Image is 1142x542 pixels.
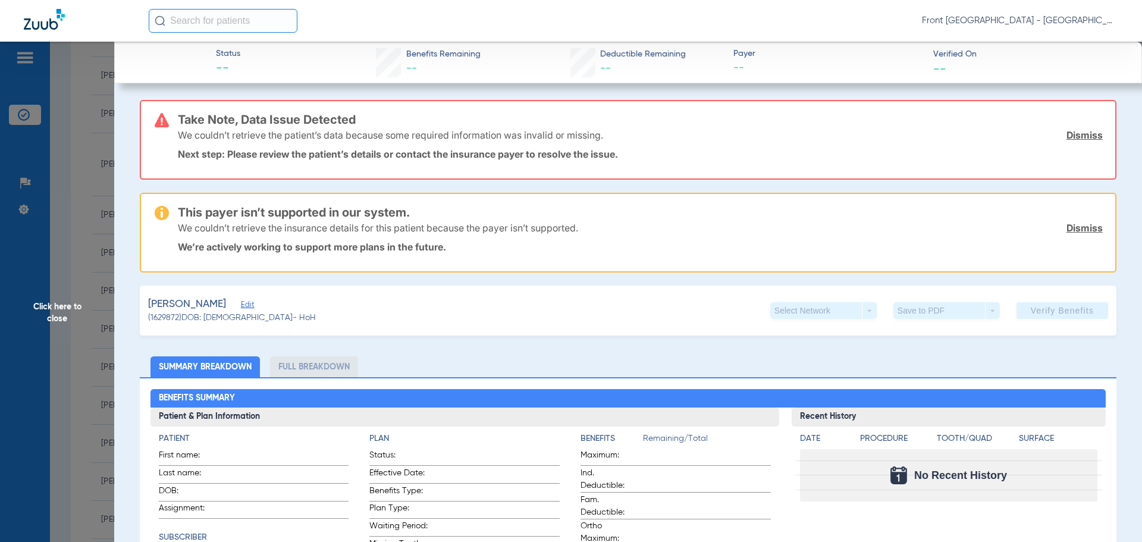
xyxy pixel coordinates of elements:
[581,433,643,445] h4: Benefits
[159,485,217,501] span: DOB:
[369,502,428,518] span: Plan Type:
[369,520,428,536] span: Waiting Period:
[933,48,1123,61] span: Verified On
[178,114,1103,126] h3: Take Note, Data Issue Detected
[150,389,1106,408] h2: Benefits Summary
[159,502,217,518] span: Assignment:
[406,48,481,61] span: Benefits Remaining
[1019,433,1097,445] h4: Surface
[937,433,1015,445] h4: Tooth/Quad
[148,297,226,312] span: [PERSON_NAME]
[369,449,428,465] span: Status:
[1083,485,1142,542] iframe: Chat Widget
[1019,433,1097,449] app-breakdown-title: Surface
[914,469,1007,481] span: No Recent History
[150,356,260,377] li: Summary Breakdown
[800,433,850,445] h4: Date
[890,466,907,484] img: Calendar
[581,433,643,449] app-breakdown-title: Benefits
[733,48,923,60] span: Payer
[581,467,639,492] span: Ind. Deductible:
[178,206,1103,218] h3: This payer isn’t supported in our system.
[937,433,1015,449] app-breakdown-title: Tooth/Quad
[155,206,169,220] img: warning-icon
[155,113,169,127] img: error-icon
[860,433,933,445] h4: Procedure
[369,467,428,483] span: Effective Date:
[149,9,297,33] input: Search for patients
[369,433,560,445] h4: Plan
[150,408,779,427] h3: Patient & Plan Information
[792,408,1106,427] h3: Recent History
[155,15,165,26] img: Search Icon
[1066,222,1103,234] a: Dismiss
[600,63,611,74] span: --
[178,129,603,141] p: We couldn’t retrieve the patient’s data because some required information was invalid or missing.
[178,241,1103,253] p: We’re actively working to support more plans in the future.
[24,9,65,30] img: Zuub Logo
[643,433,771,449] span: Remaining/Total
[178,148,1103,160] p: Next step: Please review the patient’s details or contact the insurance payer to resolve the issue.
[860,433,933,449] app-breakdown-title: Procedure
[1066,129,1103,141] a: Dismiss
[178,222,578,234] p: We couldn’t retrieve the insurance details for this patient because the payer isn’t supported.
[148,312,316,324] span: (1629872) DOB: [DEMOGRAPHIC_DATA] - HoH
[581,494,639,519] span: Fam. Deductible:
[600,48,686,61] span: Deductible Remaining
[216,48,240,60] span: Status
[733,61,923,76] span: --
[933,62,946,74] span: --
[216,61,240,77] span: --
[241,300,252,312] span: Edit
[922,15,1118,27] span: Front [GEOGRAPHIC_DATA] - [GEOGRAPHIC_DATA] | My Community Dental Centers
[159,467,217,483] span: Last name:
[369,485,428,501] span: Benefits Type:
[159,433,349,445] h4: Patient
[800,433,850,449] app-breakdown-title: Date
[159,449,217,465] span: First name:
[581,449,639,465] span: Maximum:
[270,356,358,377] li: Full Breakdown
[406,63,417,74] span: --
